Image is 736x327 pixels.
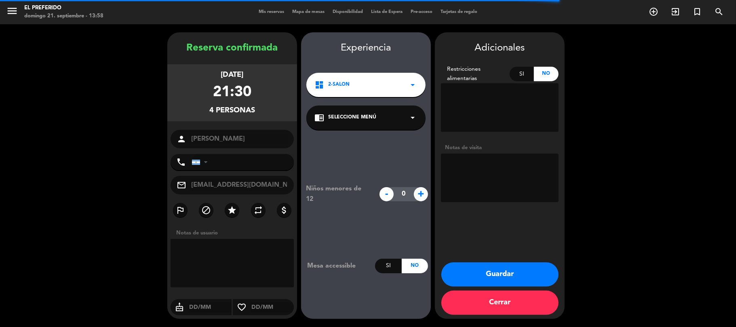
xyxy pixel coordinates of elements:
[301,40,431,56] div: Experiencia
[279,205,289,215] i: attach_money
[328,114,376,122] span: Seleccione Menú
[255,10,288,14] span: Mis reservas
[251,302,294,312] input: DD/MM
[288,10,329,14] span: Mapa de mesas
[692,7,702,17] i: turned_in_not
[441,262,559,287] button: Guardar
[649,7,658,17] i: add_circle_outline
[301,261,375,271] div: Mesa accessible
[367,10,407,14] span: Lista de Espera
[253,205,263,215] i: repeat
[441,65,510,83] div: Restricciones alimentarias
[510,67,534,81] div: Si
[534,67,559,81] div: No
[6,5,18,20] button: menu
[714,7,724,17] i: search
[24,12,103,20] div: domingo 21. septiembre - 13:58
[188,302,232,312] input: DD/MM
[24,4,103,12] div: El Preferido
[300,184,375,205] div: Niños menores de 12
[177,134,186,144] i: person
[408,113,418,122] i: arrow_drop_down
[441,40,559,56] div: Adicionales
[176,157,186,167] i: phone
[171,302,188,312] i: cake
[167,40,297,56] div: Reserva confirmada
[314,113,324,122] i: chrome_reader_mode
[407,10,437,14] span: Pre-acceso
[437,10,481,14] span: Tarjetas de regalo
[375,259,401,273] div: Si
[671,7,680,17] i: exit_to_app
[201,205,211,215] i: block
[328,81,350,89] span: 2-SALON
[441,291,559,315] button: Cerrar
[177,180,186,190] i: mail_outline
[402,259,428,273] div: No
[380,187,394,201] span: -
[329,10,367,14] span: Disponibilidad
[192,154,211,170] div: Argentina: +54
[233,302,251,312] i: favorite_border
[213,81,251,105] div: 21:30
[414,187,428,201] span: +
[441,143,559,152] div: Notas de visita
[314,80,324,90] i: dashboard
[227,205,237,215] i: star
[6,5,18,17] i: menu
[221,69,244,81] div: [DATE]
[175,205,185,215] i: outlined_flag
[408,80,418,90] i: arrow_drop_down
[172,229,297,237] div: Notas de usuario
[209,105,255,116] div: 4 personas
